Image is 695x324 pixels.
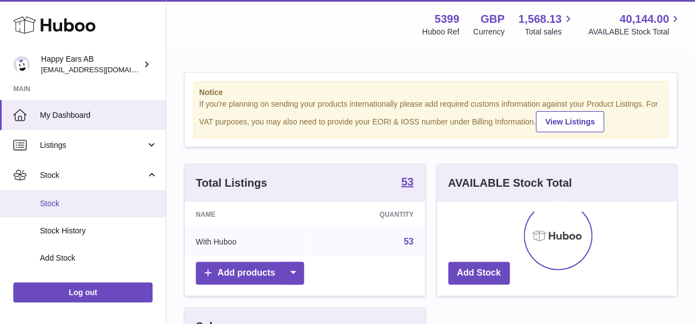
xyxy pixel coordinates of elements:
[196,176,267,191] h3: Total Listings
[422,27,459,37] div: Huboo Ref
[525,27,574,37] span: Total sales
[448,176,572,191] h3: AVAILABLE Stock Total
[401,176,413,187] strong: 53
[13,282,153,302] a: Log out
[401,176,413,190] a: 53
[40,170,146,181] span: Stock
[41,54,141,75] div: Happy Ears AB
[434,12,459,27] strong: 5399
[473,27,505,37] div: Currency
[448,262,510,285] a: Add Stock
[519,12,575,37] a: 1,568.13 Total sales
[196,262,304,285] a: Add products
[536,111,604,132] a: View Listings
[588,12,682,37] a: 40,144.00 AVAILABLE Stock Total
[199,99,662,132] div: If you're planning on sending your products internationally please add required customs informati...
[40,110,158,121] span: My Dashboard
[40,198,158,209] span: Stock
[480,12,504,27] strong: GBP
[199,87,662,98] strong: Notice
[519,12,562,27] span: 1,568.13
[185,227,311,256] td: With Huboo
[40,253,158,263] span: Add Stock
[620,12,669,27] span: 40,144.00
[40,140,146,151] span: Listings
[588,27,682,37] span: AVAILABLE Stock Total
[311,202,424,227] th: Quantity
[41,65,163,74] span: [EMAIL_ADDRESS][DOMAIN_NAME]
[13,56,30,73] img: 3pl@happyearsearplugs.com
[40,226,158,236] span: Stock History
[404,237,414,246] a: 53
[185,202,311,227] th: Name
